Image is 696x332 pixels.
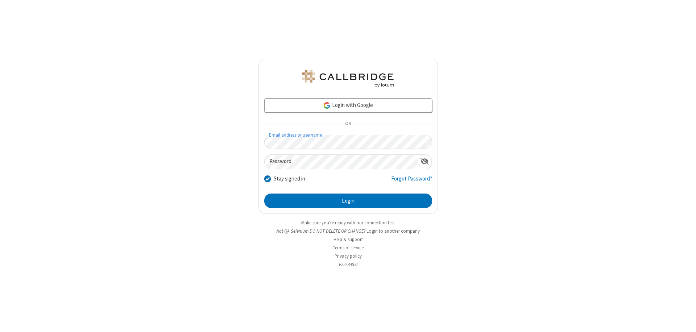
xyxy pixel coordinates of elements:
button: Login to another company [366,228,420,235]
a: Privacy policy [335,253,362,259]
label: Stay signed in [274,175,305,183]
div: Show password [418,155,432,168]
a: Forgot Password? [391,175,432,188]
button: Login [264,194,432,208]
li: v2.6.349.0 [258,261,438,268]
a: Terms of service [333,245,364,251]
a: Make sure you're ready with our connection test [301,220,395,226]
img: QA Selenium DO NOT DELETE OR CHANGE [301,70,395,87]
li: Not QA Selenium DO NOT DELETE OR CHANGE? [258,228,438,235]
input: Email address or username [264,135,432,149]
span: OR [342,119,354,129]
a: Help & support [333,236,363,242]
input: Password [265,155,418,169]
a: Login with Google [264,98,432,113]
img: google-icon.png [323,101,331,109]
